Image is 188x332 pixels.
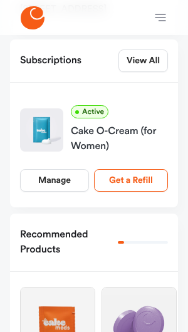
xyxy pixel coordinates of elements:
[20,108,63,152] img: Extra Strength O-Cream Rx
[71,119,168,154] a: Cake O-Cream (for Women)
[20,224,108,261] h2: Recommended Products
[94,169,168,192] a: Get a Refill
[71,105,108,118] span: Active
[20,169,89,192] a: Manage
[118,49,168,72] a: View All
[20,49,81,72] h2: Subscriptions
